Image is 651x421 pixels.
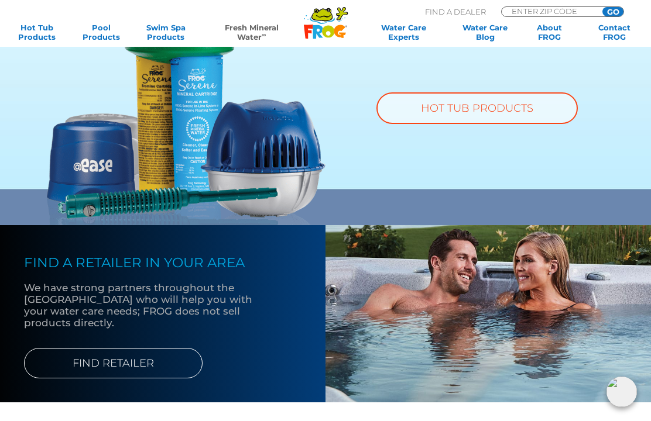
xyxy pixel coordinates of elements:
[47,15,325,225] img: fmw-hot-tub-product-v2
[525,23,575,42] a: AboutFROG
[12,23,62,42] a: Hot TubProducts
[510,7,590,15] input: Zip Code Form
[362,23,446,42] a: Water CareExperts
[24,282,277,329] p: We have strong partners throughout the [GEOGRAPHIC_DATA] who will help you with your water care n...
[589,23,639,42] a: ContactFROG
[425,6,486,17] p: Find A Dealer
[205,23,298,42] a: Fresh MineralWater∞
[76,23,126,42] a: PoolProducts
[141,23,191,42] a: Swim SpaProducts
[607,377,637,407] img: openIcon
[602,7,623,16] input: GO
[262,32,266,38] sup: ∞
[24,348,203,378] a: FIND RETAILER
[460,23,510,42] a: Water CareBlog
[24,255,277,270] h4: FIND A RETAILER IN YOUR AREA
[376,92,578,124] a: HOT TUB PRODUCTS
